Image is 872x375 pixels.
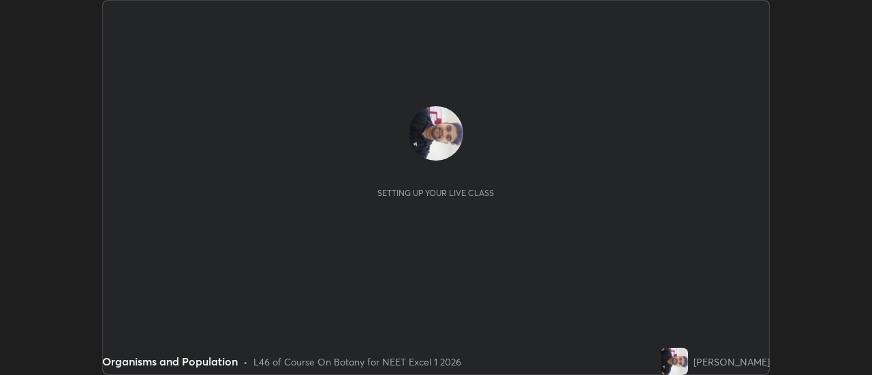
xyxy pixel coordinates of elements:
[661,348,688,375] img: 736025e921674e2abaf8bd4c02bac161.jpg
[694,355,770,369] div: [PERSON_NAME]
[102,353,238,370] div: Organisms and Population
[409,106,463,161] img: 736025e921674e2abaf8bd4c02bac161.jpg
[243,355,248,369] div: •
[253,355,461,369] div: L46 of Course On Botany for NEET Excel 1 2026
[377,188,494,198] div: Setting up your live class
